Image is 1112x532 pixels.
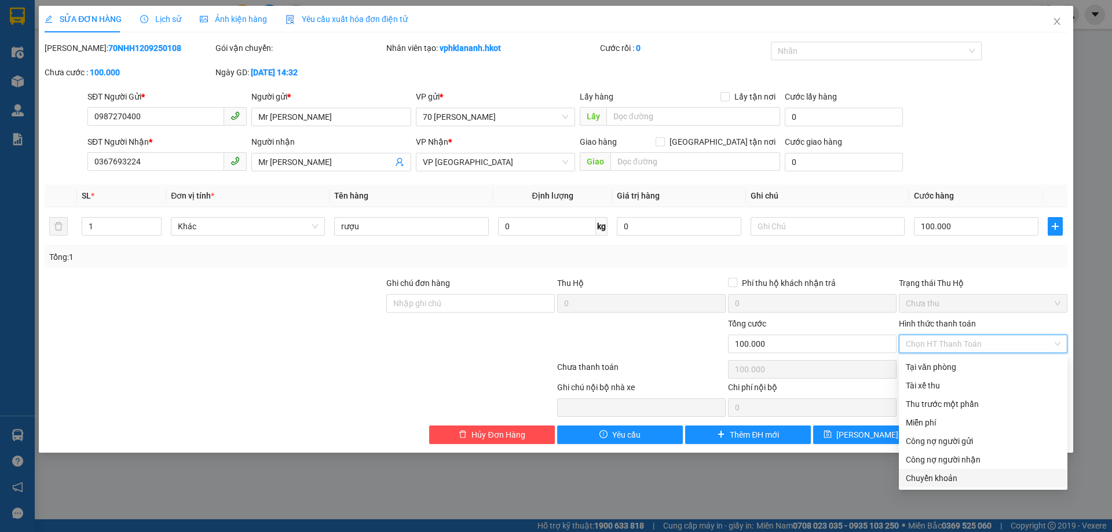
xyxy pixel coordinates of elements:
[836,428,929,441] span: [PERSON_NAME] thay đổi
[785,137,842,146] label: Cước giao hàng
[140,15,148,23] span: clock-circle
[785,92,837,101] label: Cước lấy hàng
[45,14,122,24] span: SỬA ĐƠN HÀNG
[737,277,840,289] span: Phí thu hộ khách nhận trả
[35,68,123,86] span: ↔ [GEOGRAPHIC_DATA]
[108,43,181,53] b: 70NHH1209250108
[600,42,769,54] div: Cước rồi :
[386,42,598,54] div: Nhân viên tạo:
[612,428,641,441] span: Yêu cầu
[386,294,555,313] input: Ghi chú đơn hàng
[665,135,780,148] span: [GEOGRAPHIC_DATA] tận nơi
[751,217,905,236] input: Ghi Chú
[45,15,53,23] span: edit
[617,191,660,200] span: Giá trị hàng
[899,432,1067,450] div: Cước gửi hàng sẽ được ghi vào công nợ của người gửi
[128,71,217,83] span: 70NHH1209250108
[557,381,726,398] div: Ghi chú nội bộ nhà xe
[580,107,606,126] span: Lấy
[38,9,117,47] strong: CHUYỂN PHÁT NHANH HK BUSLINES
[286,15,295,24] img: icon
[1052,17,1062,26] span: close
[636,43,641,53] b: 0
[813,425,939,444] button: save[PERSON_NAME] thay đổi
[596,217,608,236] span: kg
[231,111,240,120] span: phone
[906,295,1060,312] span: Chưa thu
[251,90,411,103] div: Người gửi
[906,379,1060,392] div: Tài xế thu
[251,68,298,77] b: [DATE] 14:32
[6,39,26,96] img: logo
[171,191,214,200] span: Đơn vị tính
[606,107,780,126] input: Dọc đường
[286,14,408,24] span: Yêu cầu xuất hóa đơn điện tử
[580,137,617,146] span: Giao hàng
[82,191,91,200] span: SL
[685,425,811,444] button: plusThêm ĐH mới
[423,153,568,171] span: VP Đà Nẵng
[730,90,780,103] span: Lấy tận nơi
[178,218,318,235] span: Khác
[899,277,1067,289] div: Trạng thái Thu Hộ
[49,251,429,263] div: Tổng: 1
[728,381,897,398] div: Chi phí nội bộ
[429,425,555,444] button: deleteHủy Đơn Hàng
[556,361,727,381] div: Chưa thanh toán
[717,430,725,439] span: plus
[32,49,123,86] span: SAPA, LÀO CAI ↔ [GEOGRAPHIC_DATA]
[730,428,779,441] span: Thêm ĐH mới
[32,58,123,86] span: ↔ [GEOGRAPHIC_DATA]
[610,152,780,171] input: Dọc đường
[746,185,909,207] th: Ghi chú
[87,90,247,103] div: SĐT Người Gửi
[471,428,525,441] span: Hủy Đơn Hàng
[215,66,384,79] div: Ngày GD:
[215,42,384,54] div: Gói vận chuyển:
[906,398,1060,410] div: Thu trước một phần
[459,430,467,439] span: delete
[416,90,575,103] div: VP gửi
[45,42,213,54] div: [PERSON_NAME]:
[906,416,1060,429] div: Miễn phí
[45,66,213,79] div: Chưa cước :
[824,430,832,439] span: save
[140,14,181,24] span: Lịch sử
[906,453,1060,466] div: Công nợ người nhận
[906,435,1060,447] div: Công nợ người gửi
[599,430,608,439] span: exclamation-circle
[334,217,488,236] input: VD: Bàn, Ghế
[90,68,120,77] b: 100.000
[334,191,368,200] span: Tên hàng
[49,217,68,236] button: delete
[906,335,1060,353] span: Chọn HT Thanh Toán
[87,135,247,148] div: SĐT Người Nhận
[1041,6,1073,38] button: Close
[386,278,450,288] label: Ghi chú đơn hàng
[532,191,573,200] span: Định lượng
[914,191,954,200] span: Cước hàng
[899,450,1067,469] div: Cước gửi hàng sẽ được ghi vào công nợ của người nhận
[395,157,404,167] span: user-add
[251,135,411,148] div: Người nhận
[1048,217,1063,236] button: plus
[899,319,976,328] label: Hình thức thanh toán
[728,319,766,328] span: Tổng cước
[557,425,683,444] button: exclamation-circleYêu cầu
[785,108,903,126] input: Cước lấy hàng
[1048,222,1062,231] span: plus
[231,156,240,166] span: phone
[906,472,1060,485] div: Chuyển khoản
[440,43,501,53] b: vphklananh.hkot
[580,152,610,171] span: Giao
[580,92,613,101] span: Lấy hàng
[200,15,208,23] span: picture
[906,361,1060,373] div: Tại văn phòng
[200,14,267,24] span: Ảnh kiện hàng
[785,153,903,171] input: Cước giao hàng
[416,137,448,146] span: VP Nhận
[423,108,568,126] span: 70 Nguyễn Hữu Huân
[557,278,584,288] span: Thu Hộ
